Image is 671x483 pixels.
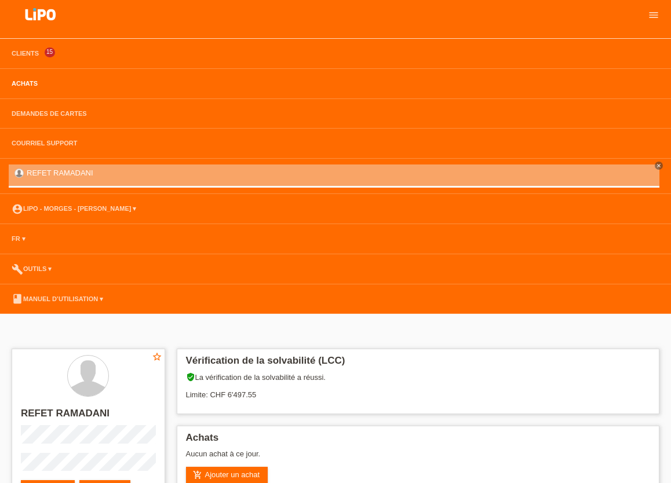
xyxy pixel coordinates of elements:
a: buildOutils ▾ [6,265,57,272]
a: LIPO pay [12,24,70,32]
i: verified_user [186,372,195,382]
h2: Vérification de la solvabilité (LCC) [186,355,651,372]
a: REFET RAMADANI [27,169,93,177]
a: bookManuel d’utilisation ▾ [6,295,109,302]
i: close [656,163,662,169]
a: menu [642,11,665,18]
div: La vérification de la solvabilité a réussi. Limite: CHF 6'497.55 [186,372,651,408]
a: Courriel Support [6,140,83,147]
h2: Achats [186,432,651,449]
i: book [12,293,23,305]
i: menu [648,9,659,21]
i: add_shopping_cart [193,470,202,480]
a: FR ▾ [6,235,31,242]
span: 15 [45,47,55,57]
i: star_border [152,352,162,362]
i: account_circle [12,203,23,215]
a: Achats [6,80,43,87]
a: account_circleLIPO - Morges - [PERSON_NAME] ▾ [6,205,142,212]
a: close [655,162,663,170]
i: build [12,264,23,275]
a: Clients [6,50,45,57]
div: Aucun achat à ce jour. [186,449,651,467]
h2: REFET RAMADANI [21,408,156,425]
a: Demandes de cartes [6,110,93,117]
a: star_border [152,352,162,364]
